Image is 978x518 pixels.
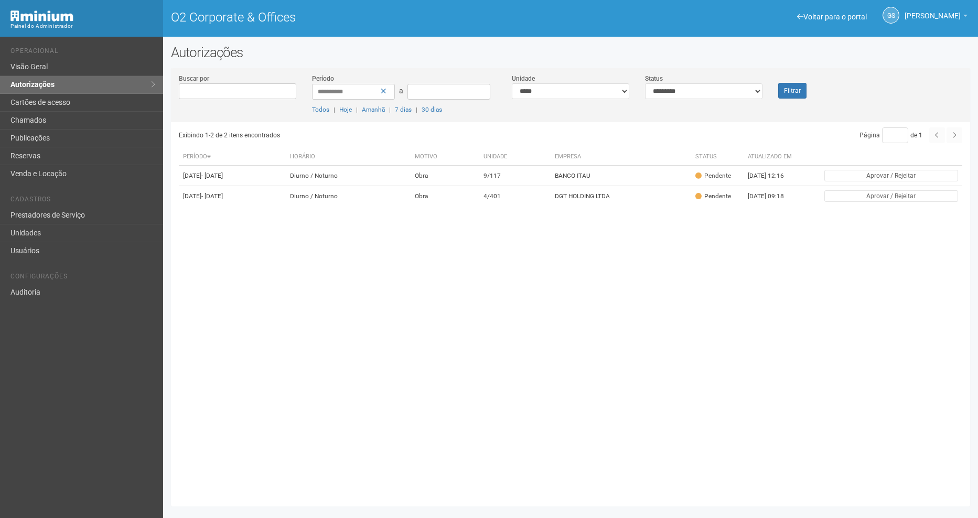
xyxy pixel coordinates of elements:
[395,106,412,113] a: 7 dias
[389,106,391,113] span: |
[824,170,958,181] button: Aprovar / Rejeitar
[171,10,563,24] h1: O2 Corporate & Offices
[778,83,807,99] button: Filtrar
[10,196,155,207] li: Cadastros
[551,148,692,166] th: Empresa
[179,148,286,166] th: Período
[286,166,411,186] td: Diurno / Noturno
[824,190,958,202] button: Aprovar / Rejeitar
[883,7,899,24] a: GS
[356,106,358,113] span: |
[10,10,73,21] img: Minium
[422,106,442,113] a: 30 dias
[339,106,352,113] a: Hoje
[201,172,223,179] span: - [DATE]
[551,166,692,186] td: BANCO ITAU
[905,2,961,20] span: Gabriela Souza
[859,132,922,139] span: Página de 1
[312,106,329,113] a: Todos
[551,186,692,207] td: DGT HOLDING LTDA
[312,74,334,83] label: Período
[512,74,535,83] label: Unidade
[10,273,155,284] li: Configurações
[10,47,155,58] li: Operacional
[411,148,479,166] th: Motivo
[416,106,417,113] span: |
[797,13,867,21] a: Voltar para o portal
[744,186,801,207] td: [DATE] 09:18
[10,21,155,31] div: Painel do Administrador
[479,148,551,166] th: Unidade
[286,186,411,207] td: Diurno / Noturno
[171,45,970,60] h2: Autorizações
[179,127,567,143] div: Exibindo 1-2 de 2 itens encontrados
[479,166,551,186] td: 9/117
[179,186,286,207] td: [DATE]
[201,192,223,200] span: - [DATE]
[179,74,209,83] label: Buscar por
[334,106,335,113] span: |
[411,166,479,186] td: Obra
[362,106,385,113] a: Amanhã
[744,166,801,186] td: [DATE] 12:16
[411,186,479,207] td: Obra
[695,192,731,201] div: Pendente
[479,186,551,207] td: 4/401
[744,148,801,166] th: Atualizado em
[695,171,731,180] div: Pendente
[691,148,744,166] th: Status
[645,74,663,83] label: Status
[179,166,286,186] td: [DATE]
[286,148,411,166] th: Horário
[399,87,403,95] span: a
[905,13,968,21] a: [PERSON_NAME]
